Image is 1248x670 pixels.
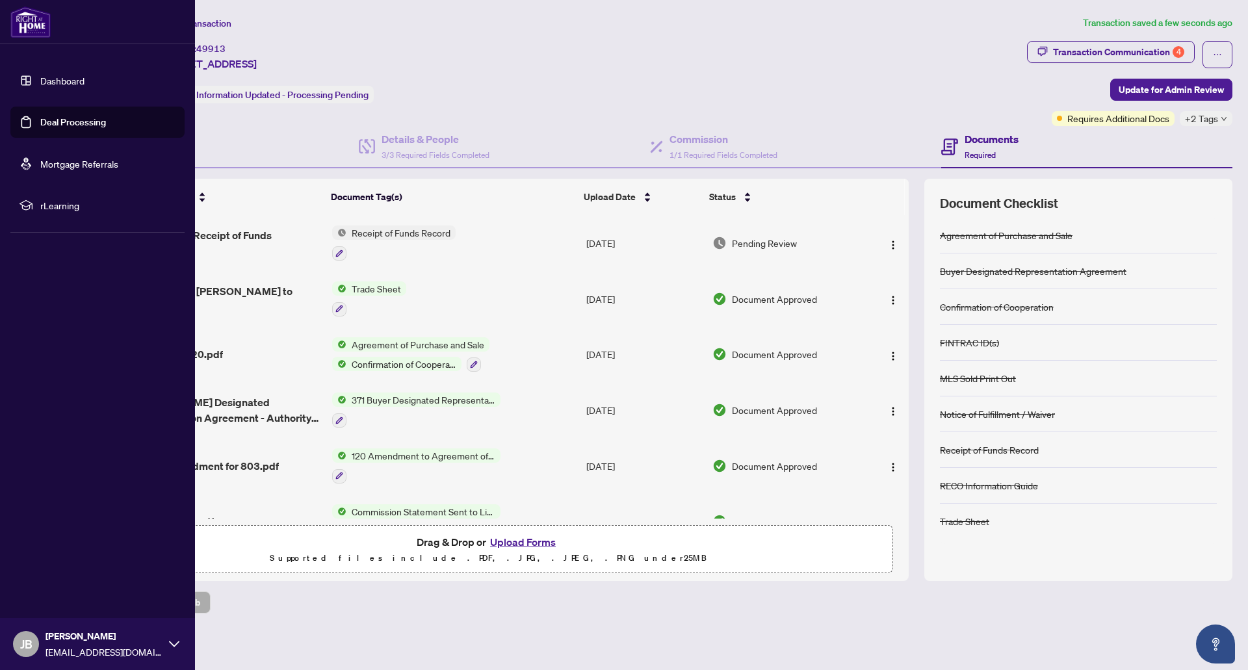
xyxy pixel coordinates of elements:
[581,215,707,271] td: [DATE]
[888,351,898,361] img: Logo
[1185,111,1218,126] span: +2 Tags
[10,6,51,38] img: logo
[888,295,898,305] img: Logo
[92,550,885,566] p: Supported files include .PDF, .JPG, .JPEG, .PNG under 25 MB
[161,86,374,103] div: Status:
[332,504,346,519] img: Status Icon
[965,150,996,160] span: Required
[578,179,704,215] th: Upload Date
[940,194,1058,213] span: Document Checklist
[346,337,489,352] span: Agreement of Purchase and Sale
[128,227,321,259] span: Ontario 635 - Receipt of Funds Record.pdf
[45,629,162,643] span: [PERSON_NAME]
[732,236,797,250] span: Pending Review
[326,179,579,215] th: Document Tag(s)
[732,514,817,528] span: Document Approved
[346,448,500,463] span: 120 Amendment to Agreement of Purchase and Sale
[669,131,777,147] h4: Commission
[346,357,461,371] span: Confirmation of Cooperation
[40,198,175,213] span: rLearning
[196,43,226,55] span: 49913
[940,478,1038,493] div: RECO Information Guide
[332,225,456,261] button: Status IconReceipt of Funds Record
[346,225,456,240] span: Receipt of Funds Record
[712,459,727,473] img: Document Status
[40,158,118,170] a: Mortgage Referrals
[40,116,106,128] a: Deal Processing
[581,438,707,494] td: [DATE]
[1027,41,1195,63] button: Transaction Communication4
[940,407,1055,421] div: Notice of Fulfillment / Waiver
[1173,46,1184,58] div: 4
[940,300,1054,314] div: Confirmation of Cooperation
[883,456,903,476] button: Logo
[332,281,406,316] button: Status IconTrade Sheet
[732,459,817,473] span: Document Approved
[581,271,707,327] td: [DATE]
[332,357,346,371] img: Status Icon
[382,150,489,160] span: 3/3 Required Fields Completed
[332,504,500,539] button: Status IconCommission Statement Sent to Listing Brokerage
[417,534,560,550] span: Drag & Drop or
[382,131,489,147] h4: Details & People
[883,344,903,365] button: Logo
[162,18,231,29] span: View Transaction
[712,236,727,250] img: Document Status
[965,131,1019,147] h4: Documents
[940,264,1126,278] div: Buyer Designated Representation Agreement
[883,400,903,420] button: Logo
[888,518,898,528] img: Logo
[712,347,727,361] img: Document Status
[332,337,346,352] img: Status Icon
[1110,79,1232,101] button: Update for Admin Review
[883,233,903,253] button: Logo
[332,393,346,407] img: Status Icon
[346,281,406,296] span: Trade Sheet
[332,448,346,463] img: Status Icon
[161,56,257,71] span: [STREET_ADDRESS]
[332,225,346,240] img: Status Icon
[883,511,903,532] button: Logo
[332,448,500,483] button: Status Icon120 Amendment to Agreement of Purchase and Sale
[712,292,727,306] img: Document Status
[45,645,162,659] span: [EMAIL_ADDRESS][DOMAIN_NAME]
[581,494,707,550] td: [DATE]
[883,289,903,309] button: Logo
[581,382,707,438] td: [DATE]
[732,292,817,306] span: Document Approved
[1053,42,1184,62] div: Transaction Communication
[712,403,727,417] img: Document Status
[940,335,999,350] div: FINTRAC ID(s)
[196,89,369,101] span: Information Updated - Processing Pending
[332,393,500,428] button: Status Icon371 Buyer Designated Representation Agreement - Authority for Purchase or Lease
[332,337,489,372] button: Status IconAgreement of Purchase and SaleStatus IconConfirmation of Cooperation
[940,228,1072,242] div: Agreement of Purchase and Sale
[940,443,1039,457] div: Receipt of Funds Record
[128,394,321,426] span: [PERSON_NAME] Designated Representation Agreement - Authority for Purcha_signed.pdf
[581,327,707,383] td: [DATE]
[332,281,346,296] img: Status Icon
[1083,16,1232,31] article: Transaction saved a few seconds ago
[486,534,560,550] button: Upload Forms
[709,190,736,204] span: Status
[1213,50,1222,59] span: ellipsis
[40,75,84,86] a: Dashboard
[1067,111,1169,125] span: Requires Additional Docs
[1221,116,1227,122] span: down
[732,347,817,361] span: Document Approved
[1196,625,1235,664] button: Open asap
[888,240,898,250] img: Logo
[888,406,898,417] img: Logo
[732,403,817,417] span: Document Approved
[346,504,500,519] span: Commission Statement Sent to Listing Brokerage
[669,150,777,160] span: 1/1 Required Fields Completed
[84,526,892,574] span: Drag & Drop orUpload FormsSupported files include .PDF, .JPG, .JPEG, .PNG under25MB
[712,514,727,528] img: Document Status
[940,514,989,528] div: Trade Sheet
[1119,79,1224,100] span: Update for Admin Review
[128,458,279,474] span: Signed Amendment for 803.pdf
[888,462,898,472] img: Logo
[584,190,636,204] span: Upload Date
[346,393,500,407] span: 371 Buyer Designated Representation Agreement - Authority for Purchase or Lease
[123,179,326,215] th: (16) File Name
